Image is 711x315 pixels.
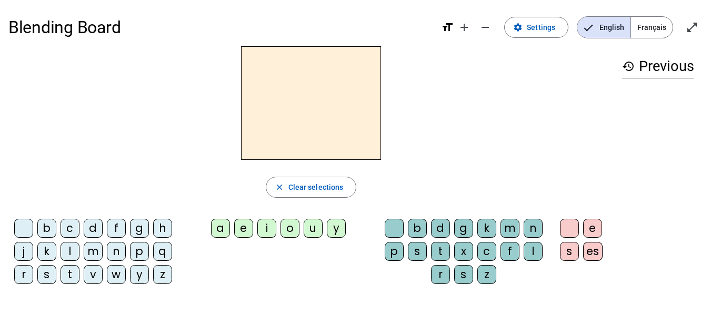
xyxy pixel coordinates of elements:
span: Settings [527,21,555,34]
mat-icon: history [622,60,635,73]
div: l [61,242,79,261]
div: a [211,219,230,238]
button: Decrease font size [475,17,496,38]
div: es [583,242,603,261]
div: f [107,219,126,238]
div: g [130,219,149,238]
div: t [431,242,450,261]
div: k [37,242,56,261]
mat-icon: format_size [441,21,454,34]
div: v [84,265,103,284]
div: s [454,265,473,284]
div: z [153,265,172,284]
span: Français [631,17,673,38]
div: g [454,219,473,238]
mat-icon: add [458,21,470,34]
div: e [583,219,602,238]
div: o [281,219,299,238]
div: b [408,219,427,238]
div: c [477,242,496,261]
mat-icon: close [275,182,284,192]
button: Settings [504,17,568,38]
mat-icon: remove [479,21,492,34]
div: r [431,265,450,284]
div: y [130,265,149,284]
button: Clear selections [266,177,357,198]
div: n [107,242,126,261]
div: d [431,219,450,238]
div: m [84,242,103,261]
div: w [107,265,126,284]
div: h [153,219,172,238]
div: r [14,265,33,284]
div: s [408,242,427,261]
div: s [37,265,56,284]
mat-button-toggle-group: Language selection [577,16,673,38]
div: p [385,242,404,261]
div: t [61,265,79,284]
div: l [524,242,543,261]
span: Clear selections [288,181,344,194]
div: f [500,242,519,261]
button: Enter full screen [682,17,703,38]
div: d [84,219,103,238]
div: n [524,219,543,238]
div: y [327,219,346,238]
div: m [500,219,519,238]
h1: Blending Board [8,11,433,44]
div: i [257,219,276,238]
div: k [477,219,496,238]
button: Increase font size [454,17,475,38]
mat-icon: open_in_full [686,21,698,34]
div: z [477,265,496,284]
div: j [14,242,33,261]
div: e [234,219,253,238]
div: p [130,242,149,261]
mat-icon: settings [513,23,523,32]
div: b [37,219,56,238]
div: c [61,219,79,238]
div: q [153,242,172,261]
div: u [304,219,323,238]
h3: Previous [622,55,694,78]
div: s [560,242,579,261]
div: x [454,242,473,261]
span: English [577,17,630,38]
